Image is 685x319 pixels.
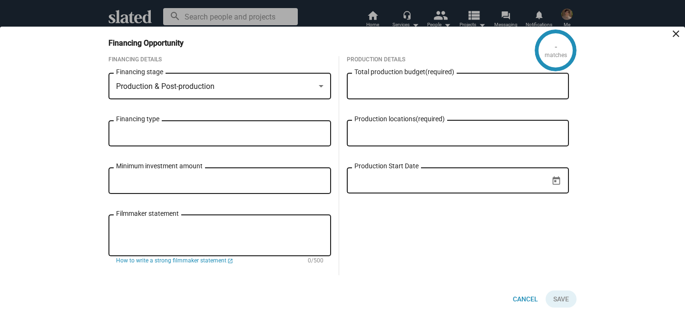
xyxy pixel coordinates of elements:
[347,56,569,64] div: Production Details
[555,42,557,52] div: -
[545,52,567,59] div: matches
[670,28,682,39] mat-icon: close
[308,257,323,265] mat-hint: 0/500
[505,290,546,308] button: Cancel
[548,173,565,189] button: Open calendar
[227,258,233,264] mat-icon: launch
[513,290,538,308] span: Cancel
[116,257,226,265] span: How to write a strong filmmaker statement
[116,82,215,91] span: Production & Post-production
[108,38,197,48] h3: Financing Opportunity
[108,56,331,64] div: Financing Details
[116,257,233,265] a: How to write a strong filmmaker statement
